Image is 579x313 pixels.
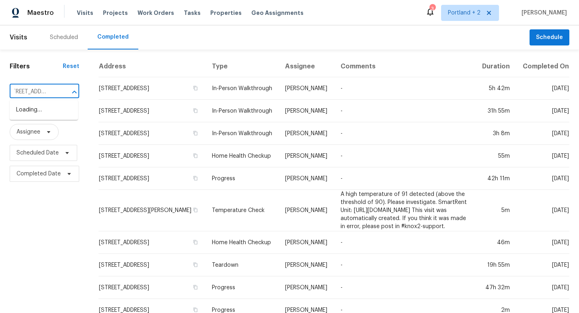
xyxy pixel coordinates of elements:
[516,100,569,122] td: [DATE]
[475,77,516,100] td: 5h 42m
[279,254,334,276] td: [PERSON_NAME]
[99,190,205,231] td: [STREET_ADDRESS][PERSON_NAME]
[516,231,569,254] td: [DATE]
[10,29,27,46] span: Visits
[334,167,475,190] td: -
[192,261,199,268] button: Copy Address
[205,276,279,299] td: Progress
[475,190,516,231] td: 5m
[16,128,40,136] span: Assignee
[205,167,279,190] td: Progress
[279,276,334,299] td: [PERSON_NAME]
[77,9,93,17] span: Visits
[429,5,435,13] div: 3
[192,175,199,182] button: Copy Address
[16,170,61,178] span: Completed Date
[99,231,205,254] td: [STREET_ADDRESS]
[10,86,57,98] input: Search for an address...
[279,190,334,231] td: [PERSON_NAME]
[279,77,334,100] td: [PERSON_NAME]
[475,276,516,299] td: 47h 32m
[516,276,569,299] td: [DATE]
[516,167,569,190] td: [DATE]
[205,122,279,145] td: In-Person Walkthrough
[334,122,475,145] td: -
[205,77,279,100] td: In-Person Walkthrough
[192,84,199,92] button: Copy Address
[50,33,78,41] div: Scheduled
[10,100,78,120] div: Loading…
[99,122,205,145] td: [STREET_ADDRESS]
[27,9,54,17] span: Maestro
[192,206,199,214] button: Copy Address
[516,254,569,276] td: [DATE]
[205,231,279,254] td: Home Health Checkup
[192,107,199,114] button: Copy Address
[516,190,569,231] td: [DATE]
[279,145,334,167] td: [PERSON_NAME]
[475,145,516,167] td: 55m
[516,122,569,145] td: [DATE]
[334,254,475,276] td: -
[334,77,475,100] td: -
[192,152,199,159] button: Copy Address
[10,62,63,70] h1: Filters
[99,167,205,190] td: [STREET_ADDRESS]
[518,9,567,17] span: [PERSON_NAME]
[475,100,516,122] td: 31h 55m
[516,56,569,77] th: Completed On
[97,33,129,41] div: Completed
[99,56,205,77] th: Address
[334,145,475,167] td: -
[475,167,516,190] td: 42h 11m
[334,56,475,77] th: Comments
[279,122,334,145] td: [PERSON_NAME]
[99,100,205,122] td: [STREET_ADDRESS]
[279,231,334,254] td: [PERSON_NAME]
[516,77,569,100] td: [DATE]
[63,62,79,70] div: Reset
[475,56,516,77] th: Duration
[279,100,334,122] td: [PERSON_NAME]
[205,190,279,231] td: Temperature Check
[205,254,279,276] td: Teardown
[205,56,279,77] th: Type
[475,231,516,254] td: 46m
[334,231,475,254] td: -
[138,9,174,17] span: Work Orders
[99,276,205,299] td: [STREET_ADDRESS]
[99,254,205,276] td: [STREET_ADDRESS]
[210,9,242,17] span: Properties
[205,145,279,167] td: Home Health Checkup
[475,254,516,276] td: 19h 55m
[334,190,475,231] td: A high temperature of 91 detected (above the threshold of 90). Please investigate. SmartRent Unit...
[448,9,480,17] span: Portland + 2
[475,122,516,145] td: 3h 8m
[279,56,334,77] th: Assignee
[99,145,205,167] td: [STREET_ADDRESS]
[16,149,59,157] span: Scheduled Date
[334,276,475,299] td: -
[536,33,563,43] span: Schedule
[192,239,199,246] button: Copy Address
[99,77,205,100] td: [STREET_ADDRESS]
[184,10,201,16] span: Tasks
[279,167,334,190] td: [PERSON_NAME]
[192,284,199,291] button: Copy Address
[69,86,80,98] button: Close
[530,29,569,46] button: Schedule
[192,130,199,137] button: Copy Address
[205,100,279,122] td: In-Person Walkthrough
[516,145,569,167] td: [DATE]
[251,9,304,17] span: Geo Assignments
[334,100,475,122] td: -
[103,9,128,17] span: Projects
